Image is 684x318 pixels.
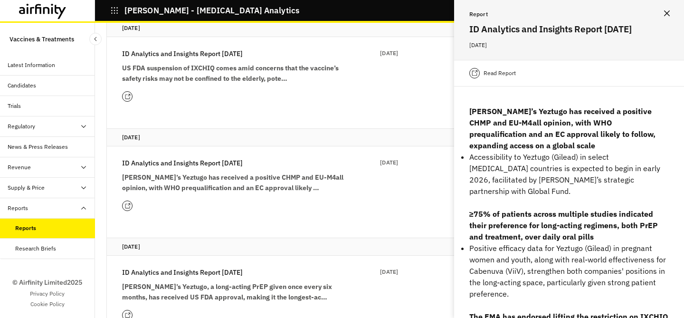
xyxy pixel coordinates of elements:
p: ID Analytics and Insights Report [DATE] [122,267,243,278]
strong: [PERSON_NAME]’s Yeztugo has received a positive CHMP and EU-M4all opinion, with WHO prequalificat... [122,173,343,192]
p: [PERSON_NAME] - [MEDICAL_DATA] Analytics [124,6,299,15]
p: © Airfinity Limited 2025 [12,278,82,288]
div: Candidates [8,81,36,90]
div: News & Press Releases [8,143,68,151]
p: [DATE] [122,242,657,251]
strong: [PERSON_NAME]’s Yeztugo has received a positive CHMP and EU-M4all opinion, with WHO prequalificat... [469,106,655,150]
p: [DATE] [380,48,398,58]
p: [DATE] [122,23,657,33]
p: Positive efficacy data for Yeztugo (Gilead) in pregnant women and youth, along with real-world ef... [469,242,669,299]
div: Revenue [8,163,31,172]
p: Vaccines & Treatments [9,30,74,48]
p: [DATE] [380,158,398,167]
div: Reports [8,204,28,212]
a: Cookie Policy [30,300,65,308]
p: Accessibility to Yeztugo (Gilead) in select [MEDICAL_DATA] countries is expected to begin in earl... [469,151,669,197]
p: [DATE] [380,267,398,277]
div: Regulatory [8,122,35,131]
strong: [PERSON_NAME]’s Yeztugo, a long-acting PrEP given once every six months, has received US FDA appr... [122,282,332,301]
p: ID Analytics and Insights Report [DATE] [122,48,243,59]
div: Trials [8,102,21,110]
div: Research Briefs [15,244,56,253]
p: [DATE] [122,133,657,142]
button: Close Sidebar [89,33,102,45]
div: Latest Information [8,61,55,69]
strong: ≥75% of patients across multiple studies indicated their preference for long-acting regimens, bot... [469,209,658,241]
p: Read Report [484,68,516,78]
a: Privacy Policy [30,289,65,298]
strong: US FDA suspension of IXCHIQ comes amid concerns that the vaccine’s safety risks may not be confin... [122,64,339,83]
p: ID Analytics and Insights Report [DATE] [122,158,243,168]
h2: ID Analytics and Insights Report [DATE] [469,22,669,36]
div: Reports [15,224,36,232]
div: Supply & Price [8,183,45,192]
button: [PERSON_NAME] - [MEDICAL_DATA] Analytics [110,2,299,19]
p: [DATE] [469,40,669,50]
